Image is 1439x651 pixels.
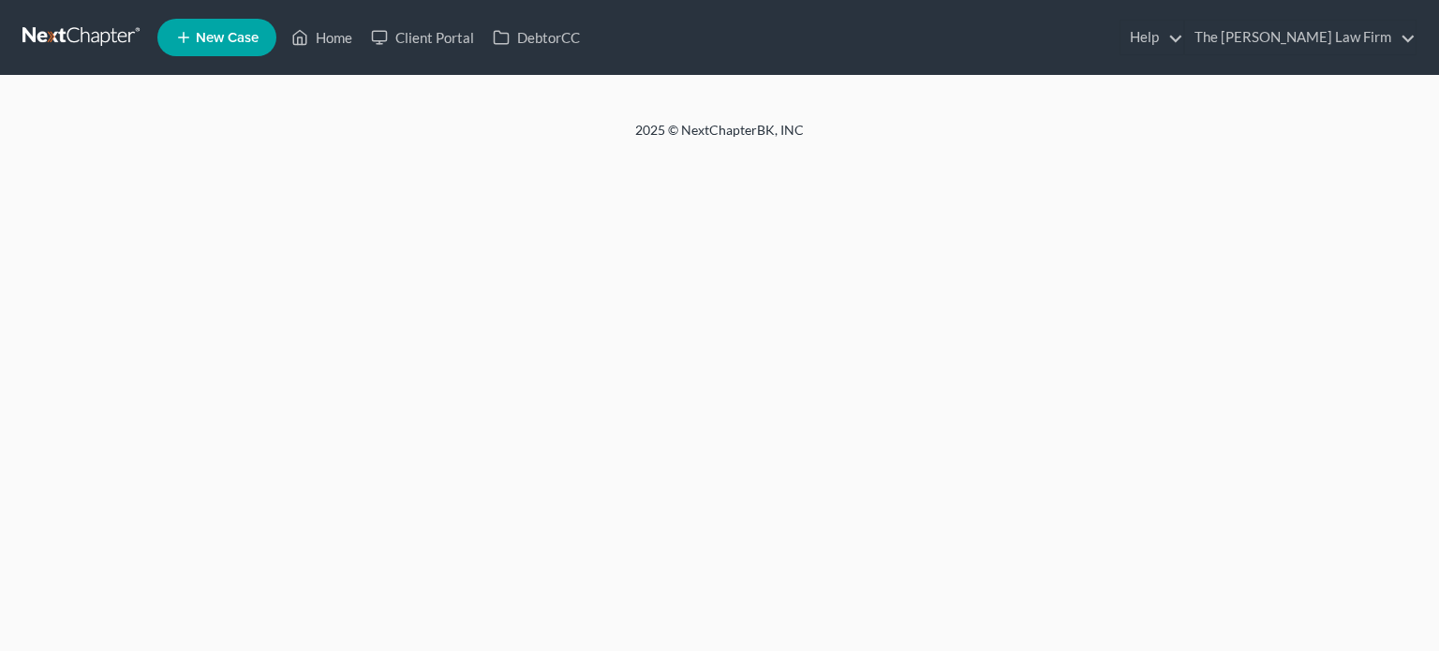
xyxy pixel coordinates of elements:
new-legal-case-button: New Case [157,19,276,56]
a: Client Portal [362,21,483,54]
a: DebtorCC [483,21,589,54]
a: The [PERSON_NAME] Law Firm [1185,21,1416,54]
div: 2025 © NextChapterBK, INC [185,121,1254,155]
a: Help [1120,21,1183,54]
a: Home [282,21,362,54]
